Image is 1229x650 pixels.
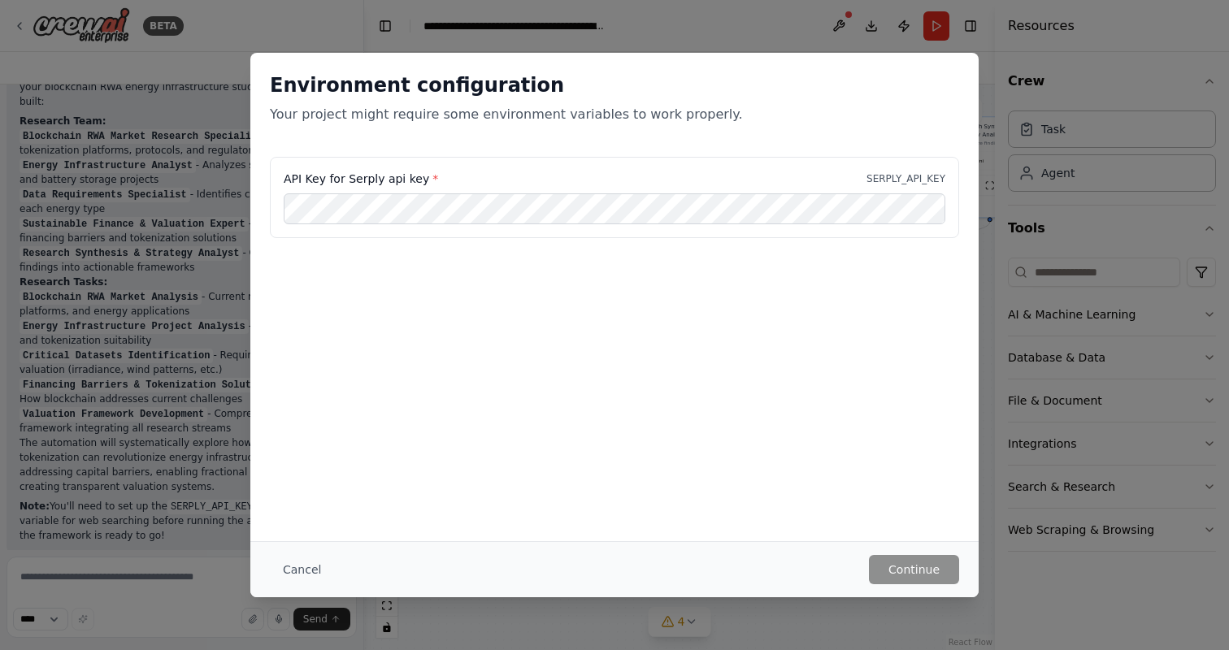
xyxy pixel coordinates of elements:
button: Continue [869,555,959,584]
p: SERPLY_API_KEY [866,172,945,185]
button: Cancel [270,555,334,584]
h2: Environment configuration [270,72,959,98]
p: Your project might require some environment variables to work properly. [270,105,959,124]
label: API Key for Serply api key [284,171,438,187]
